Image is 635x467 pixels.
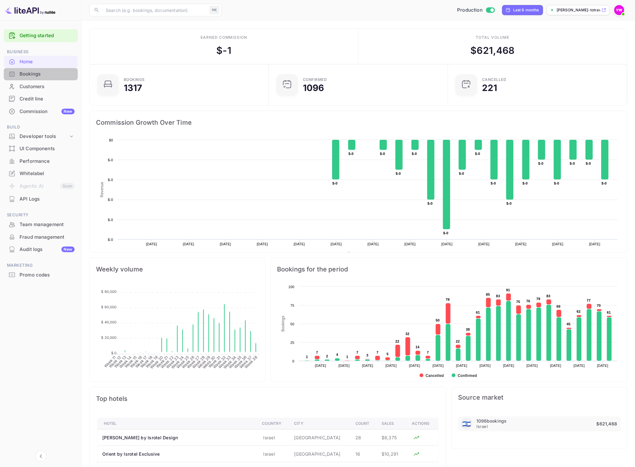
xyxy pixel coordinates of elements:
[4,231,78,243] a: Fraud management
[338,364,350,367] text: [DATE]
[461,418,473,430] div: Israel
[61,247,75,252] div: New
[257,242,268,246] text: [DATE]
[602,181,607,185] text: $-0
[108,198,113,202] text: $-0
[471,43,515,58] div: $ 621,468
[4,212,78,219] span: Security
[395,339,400,343] text: 22
[101,320,116,325] tspan: $ 40,000
[108,218,113,222] text: $-0
[458,394,621,401] span: Source market
[4,56,78,68] div: Home
[4,81,78,93] div: Customers
[396,172,401,175] text: $-0
[491,181,496,185] text: $-0
[427,350,429,354] text: 7
[4,155,78,167] a: Performance
[577,310,581,313] text: 62
[346,355,348,359] text: 1
[476,418,507,424] p: 1096 bookings
[102,4,207,16] input: Search (e.g. bookings, documentation)
[111,351,116,355] tspan: $ 0
[350,430,377,446] td: 26
[20,271,75,279] div: Promo codes
[476,424,507,430] span: Israel
[550,364,561,367] text: [DATE]
[567,322,571,326] text: 45
[607,310,611,314] text: 61
[377,350,378,354] text: 7
[479,364,491,367] text: [DATE]
[20,108,75,115] div: Commission
[350,418,377,430] th: Count
[176,355,190,369] tspan: Week 25
[155,355,169,369] tspan: Week 21
[515,242,527,246] text: [DATE]
[536,297,541,301] text: 79
[377,446,407,462] td: $10,291
[4,124,78,131] span: Build
[538,162,543,165] text: $-0
[455,7,497,14] div: Switch to Sandbox mode
[61,109,75,114] div: New
[20,170,75,177] div: Whitelabel
[486,293,490,296] text: 85
[191,355,206,369] tspan: Week 28
[108,355,122,369] tspan: Week 12
[4,168,78,179] a: Whitelabel
[20,234,75,241] div: Fraud management
[405,332,410,336] text: 32
[109,138,113,142] text: $0
[526,299,530,303] text: 76
[446,298,450,301] text: 78
[4,93,78,105] a: Credit line
[181,355,195,369] tspan: Week 26
[124,355,138,369] tspan: Week 15
[478,242,490,246] text: [DATE]
[98,418,257,430] th: Hotel
[220,242,231,246] text: [DATE]
[586,162,591,165] text: $-0
[201,35,247,40] div: Earned commission
[4,29,78,42] div: Getting started
[4,269,78,281] a: Promo codes
[441,242,453,246] text: [DATE]
[407,418,438,430] th: Actions
[5,5,55,15] img: LiteAPI logo
[20,246,75,253] div: Audit logs
[238,355,253,369] tspan: Week 37
[482,83,497,92] div: 221
[210,6,219,14] div: ⌘K
[316,350,318,354] text: 7
[527,364,538,367] text: [DATE]
[416,345,420,349] text: 14
[4,219,78,231] div: Team management
[160,355,174,369] tspan: Week 22
[4,68,78,80] a: Bookings
[257,430,289,446] td: Israel
[303,83,324,92] div: 1096
[380,152,385,156] text: $-0
[436,318,440,322] text: 50
[196,355,211,369] tspan: Week 29
[597,304,601,307] text: 70
[306,355,308,359] text: 1
[212,355,227,369] tspan: Week 32
[570,162,575,165] text: $-0
[503,364,514,367] text: [DATE]
[368,242,379,246] text: [DATE]
[475,152,480,156] text: $-0
[96,264,259,274] span: Weekly volume
[506,288,510,292] text: 91
[4,269,78,281] div: Promo codes
[289,430,350,446] td: [GEOGRAPHIC_DATA]
[108,178,113,182] text: $-0
[4,219,78,230] a: Team management
[4,131,78,142] div: Developer tools
[288,285,294,289] text: 100
[377,418,407,430] th: Sales
[405,242,416,246] text: [DATE]
[118,355,133,369] tspan: Week 14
